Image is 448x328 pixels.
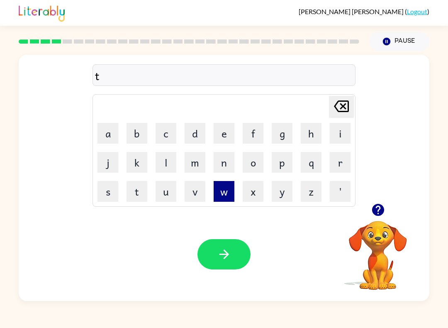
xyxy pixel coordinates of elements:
[301,181,321,202] button: z
[369,32,429,51] button: Pause
[127,123,147,144] button: b
[299,7,429,15] div: ( )
[97,123,118,144] button: a
[336,208,419,291] video: Your browser must support playing .mp4 files to use Literably. Please try using another browser.
[330,181,351,202] button: '
[185,181,205,202] button: v
[330,152,351,173] button: r
[127,152,147,173] button: k
[214,152,234,173] button: n
[299,7,405,15] span: [PERSON_NAME] [PERSON_NAME]
[185,152,205,173] button: m
[330,123,351,144] button: i
[272,152,292,173] button: p
[156,181,176,202] button: u
[95,67,353,84] div: t
[127,181,147,202] button: t
[214,181,234,202] button: w
[301,123,321,144] button: h
[272,123,292,144] button: g
[156,152,176,173] button: l
[407,7,427,15] a: Logout
[97,152,118,173] button: j
[243,181,263,202] button: x
[243,152,263,173] button: o
[156,123,176,144] button: c
[301,152,321,173] button: q
[97,181,118,202] button: s
[19,3,65,22] img: Literably
[185,123,205,144] button: d
[272,181,292,202] button: y
[214,123,234,144] button: e
[243,123,263,144] button: f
